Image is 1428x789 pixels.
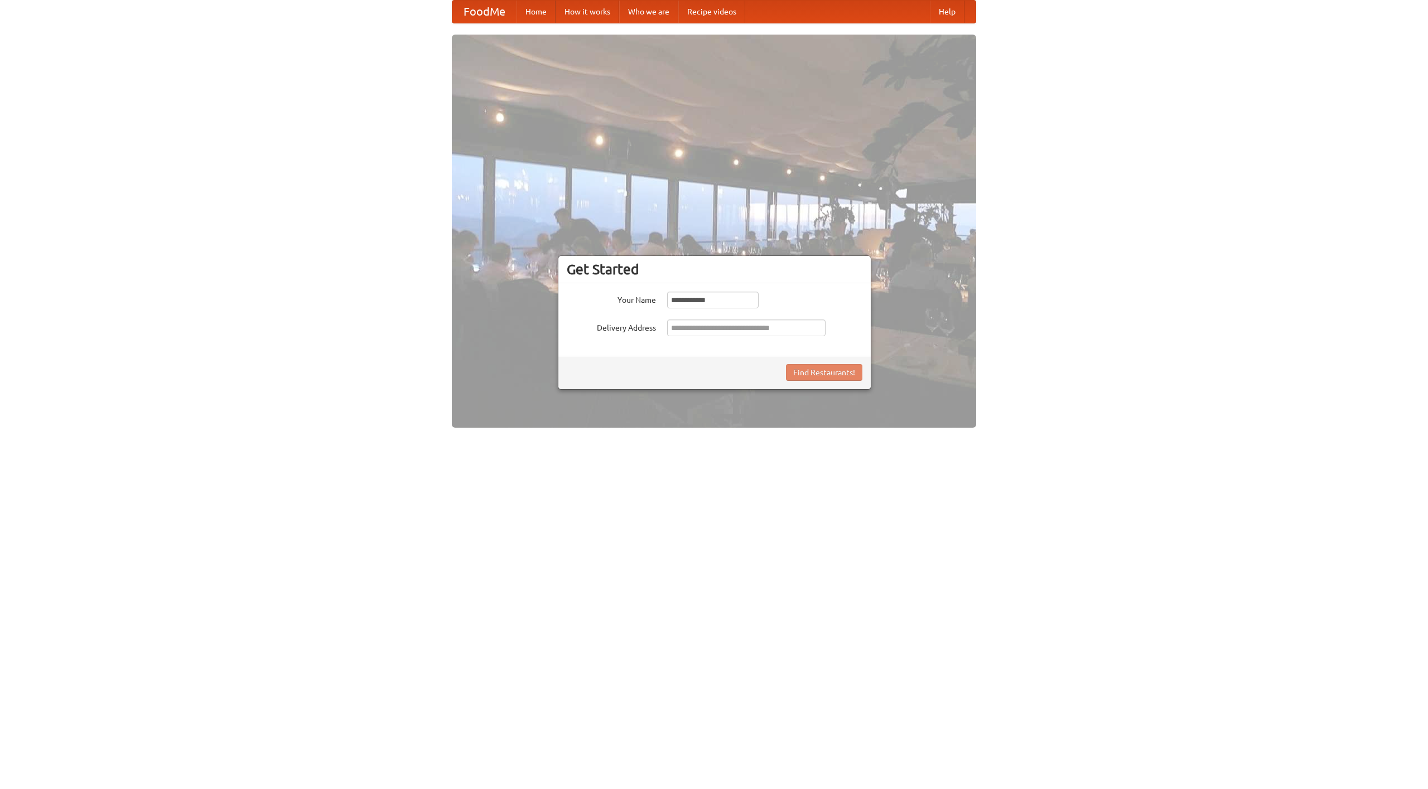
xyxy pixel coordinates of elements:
a: How it works [556,1,619,23]
a: Who we are [619,1,678,23]
button: Find Restaurants! [786,364,862,381]
a: Home [517,1,556,23]
label: Your Name [567,292,656,306]
a: Recipe videos [678,1,745,23]
label: Delivery Address [567,320,656,333]
a: FoodMe [452,1,517,23]
a: Help [930,1,964,23]
h3: Get Started [567,261,862,278]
